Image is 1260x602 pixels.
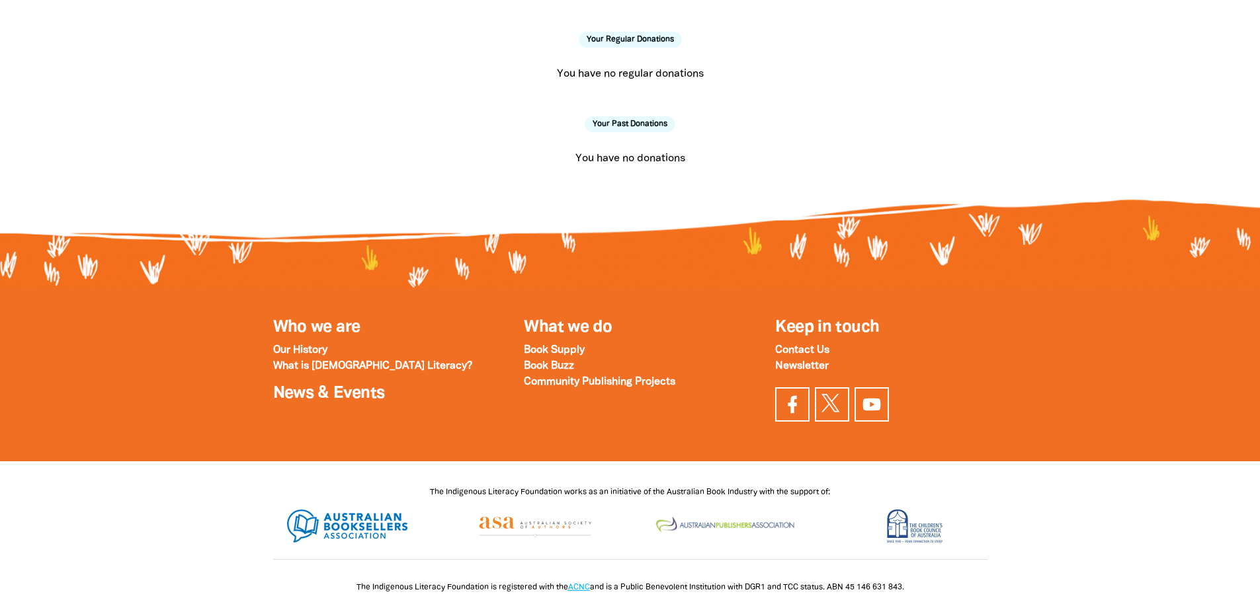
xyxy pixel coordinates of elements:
p: You have no donations [425,151,835,167]
a: Book Supply [524,346,585,355]
h2: Your Past Donations [585,116,675,132]
span: The Indigenous Literacy Foundation is registered with the and is a Public Benevolent Institution ... [357,583,904,591]
a: Newsletter [775,361,829,371]
span: Keep in touch [775,320,879,335]
span: The Indigenous Literacy Foundation works as an initiative of the Australian Book Industry with th... [430,488,830,496]
a: ACNC [568,583,590,591]
a: Our History [273,346,327,355]
a: Find us on YouTube [855,387,889,422]
a: Who we are [273,320,360,335]
h2: Your Regular Donations [579,32,682,48]
a: What is [DEMOGRAPHIC_DATA] Literacy? [273,361,472,371]
a: News & Events [273,386,385,401]
a: Visit our facebook page [775,387,810,422]
div: Paginated content [420,143,841,174]
div: Paginated content [420,58,841,90]
a: Contact Us [775,346,829,355]
a: Community Publishing Projects [524,377,675,387]
p: You have no regular donations [425,66,835,82]
a: What we do [524,320,612,335]
a: Find us on Twitter [815,387,849,422]
a: Book Buzz [524,361,574,371]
